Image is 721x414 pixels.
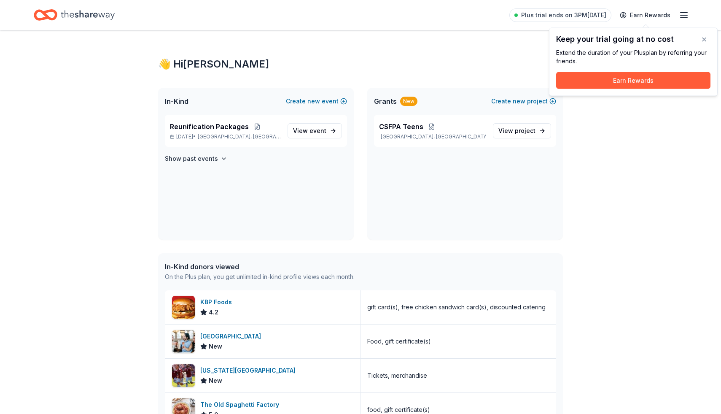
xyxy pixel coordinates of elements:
[172,296,195,319] img: Image for KBP Foods
[615,8,675,23] a: Earn Rewards
[293,126,326,136] span: View
[513,96,525,106] span: new
[374,96,397,106] span: Grants
[556,35,710,43] div: Keep your trial going at no cost
[172,364,195,387] img: Image for Colorado Rapids
[165,96,188,106] span: In-Kind
[172,330,195,353] img: Image for Denver Union Station
[493,123,551,138] a: View project
[491,96,556,106] button: Createnewproject
[165,262,355,272] div: In-Kind donors viewed
[309,127,326,134] span: event
[158,57,563,71] div: 👋 Hi [PERSON_NAME]
[200,297,235,307] div: KBP Foods
[209,376,222,386] span: New
[200,331,264,341] div: [GEOGRAPHIC_DATA]
[165,154,218,164] h4: Show past events
[307,96,320,106] span: new
[379,133,486,140] p: [GEOGRAPHIC_DATA], [GEOGRAPHIC_DATA]
[379,122,423,132] span: CSFPA Teens
[34,5,115,25] a: Home
[400,97,417,106] div: New
[200,400,282,410] div: The Old Spaghetti Factory
[209,341,222,352] span: New
[170,133,281,140] p: [DATE] •
[286,96,347,106] button: Createnewevent
[556,72,710,89] button: Earn Rewards
[521,10,606,20] span: Plus trial ends on 3PM[DATE]
[165,272,355,282] div: On the Plus plan, you get unlimited in-kind profile views each month.
[515,127,535,134] span: project
[367,302,546,312] div: gift card(s), free chicken sandwich card(s), discounted catering
[367,336,431,346] div: Food, gift certificate(s)
[165,154,227,164] button: Show past events
[209,307,218,317] span: 4.2
[200,365,299,376] div: [US_STATE][GEOGRAPHIC_DATA]
[556,49,710,65] div: Extend the duration of your Plus plan by referring your friends.
[288,123,342,138] a: View event
[198,133,281,140] span: [GEOGRAPHIC_DATA], [GEOGRAPHIC_DATA]
[498,126,535,136] span: View
[509,8,611,22] a: Plus trial ends on 3PM[DATE]
[170,122,249,132] span: Reunification Packages
[367,371,427,381] div: Tickets, merchandise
